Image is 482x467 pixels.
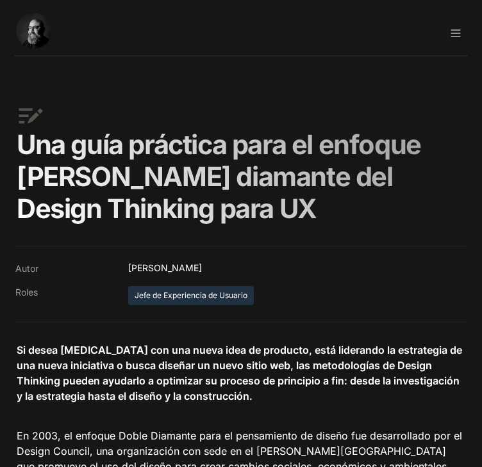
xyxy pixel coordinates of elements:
[15,287,38,297] font: Roles
[17,344,465,402] font: Si desea [MEDICAL_DATA] con una nueva idea de producto, está liderando la estrategia de una nueva...
[16,13,74,49] img: Logo
[15,10,467,56] nav: Principal
[15,263,38,274] font: Autor
[17,103,43,129] img: Una guía práctica para el enfoque de doble diamante del Design Thinking para UX
[135,290,247,300] font: Jefe de Experiencia de Usuario
[17,129,426,225] font: Una guía práctica para el enfoque [PERSON_NAME] diamante del Design Thinking para UX
[128,262,202,273] font: [PERSON_NAME]
[16,15,74,51] a: Logo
